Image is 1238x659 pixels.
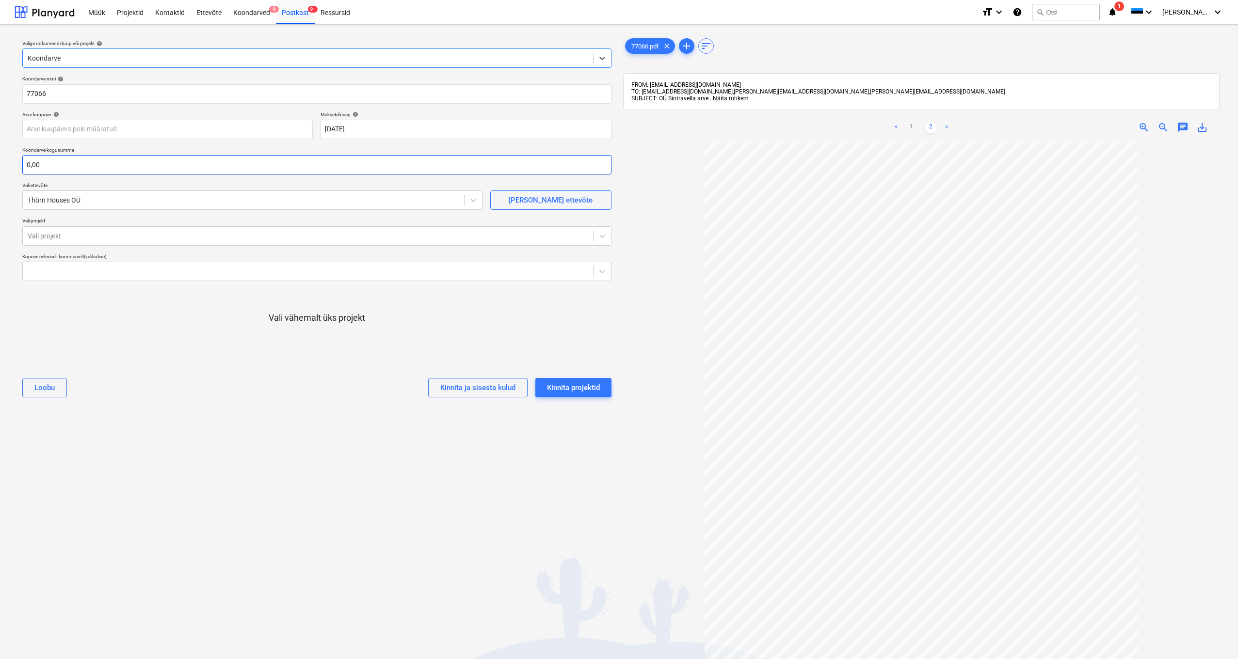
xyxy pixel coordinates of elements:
[708,95,749,102] span: ...
[1036,8,1044,16] span: search
[925,122,937,133] a: Page 2 is your current page
[941,122,952,133] a: Next page
[428,378,528,397] button: Kinnita ja sisesta kulud
[700,40,712,52] span: sort
[661,40,673,52] span: clear
[269,6,279,13] span: 9
[22,182,482,190] p: Vali ettevõte
[440,381,515,394] div: Kinnita ja sisesta kulud
[681,40,692,52] span: add
[321,120,611,139] input: Tähtaega pole määratud
[56,76,64,82] span: help
[22,40,611,47] div: Valige dokumendi tüüp või projekt
[22,111,313,118] div: Arve kuupäev
[1013,6,1022,18] i: Abikeskus
[906,122,917,133] a: Page 1
[631,95,708,102] span: SUBJECT: OÜ Sintravella arve
[535,378,611,397] button: Kinnita projektid
[625,38,675,54] div: 77066.pdf
[22,147,611,155] p: Koondarve kogusumma
[22,378,67,397] button: Loobu
[1138,122,1150,133] span: zoom_in
[51,111,59,117] span: help
[1196,122,1208,133] span: save_alt
[890,122,902,133] a: Previous page
[22,76,611,82] div: Koondarve nimi
[1158,122,1169,133] span: zoom_out
[993,6,1005,18] i: keyboard_arrow_down
[1212,6,1223,18] i: keyboard_arrow_down
[1032,4,1100,20] button: Otsi
[1143,6,1155,18] i: keyboard_arrow_down
[490,190,611,210] button: [PERSON_NAME] ettevõte
[713,95,749,102] span: Näita rohkem
[1162,8,1211,16] span: [PERSON_NAME]
[269,312,365,324] p: Vali vähemalt üks projekt
[22,84,611,104] input: Koondarve nimi
[22,120,313,139] input: Arve kuupäeva pole määratud.
[22,155,611,174] input: Koondarve kogusumma
[626,43,665,50] span: 77066.pdf
[321,111,611,118] div: Maksetähtaeg
[631,88,1005,95] span: TO: [EMAIL_ADDRESS][DOMAIN_NAME],[PERSON_NAME][EMAIL_ADDRESS][DOMAIN_NAME],[PERSON_NAME][EMAIL_AD...
[547,381,600,394] div: Kinnita projektid
[22,218,611,226] p: Vali projekt
[351,111,358,117] span: help
[95,41,102,47] span: help
[1108,6,1117,18] i: notifications
[981,6,993,18] i: format_size
[631,81,741,88] span: FROM: [EMAIL_ADDRESS][DOMAIN_NAME]
[509,194,593,206] div: [PERSON_NAME] ettevõte
[1114,1,1124,11] span: 1
[22,253,611,260] div: Kopeeri eelmiselt koondarvelt (valikuline)
[1177,122,1189,133] span: chat
[34,381,55,394] div: Loobu
[308,6,318,13] span: 9+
